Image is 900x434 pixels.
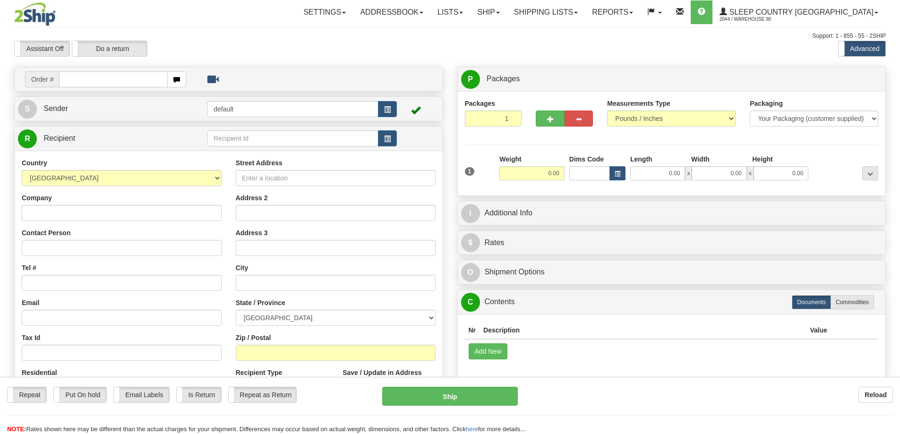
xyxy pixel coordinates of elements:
label: Put On hold [54,387,106,402]
label: Tax Id [22,333,40,342]
span: 2044 / Warehouse 90 [720,15,790,24]
a: Addressbook [353,0,430,24]
label: Length [630,154,652,164]
iframe: chat widget [878,169,899,265]
a: Lists [430,0,470,24]
a: Reports [585,0,640,24]
span: P [461,70,480,89]
span: S [18,100,37,119]
label: Assistant Off [15,41,69,56]
span: $ [461,233,480,252]
th: Value [806,322,831,339]
label: Zip / Postal [236,333,271,342]
a: here [466,425,478,433]
span: NOTE: [7,425,26,433]
label: City [236,263,248,272]
label: Recipient Type [236,368,283,377]
label: Email Labels [114,387,169,402]
span: Sender [43,104,68,112]
label: State / Province [236,298,285,307]
label: Packaging [750,99,783,108]
input: Recipient Id [207,130,378,146]
a: OShipment Options [461,263,883,282]
label: Commodities [831,295,874,309]
div: ... [862,166,878,180]
a: Sleep Country [GEOGRAPHIC_DATA] 2044 / Warehouse 90 [712,0,885,24]
th: Nr [465,322,480,339]
a: IAdditional Info [461,204,883,223]
label: Packages [465,99,496,108]
label: Is Return [177,387,221,402]
label: Contact Person [22,228,70,238]
span: C [461,293,480,312]
label: Advanced [839,41,885,56]
label: Address 2 [236,193,268,203]
a: P Packages [461,69,883,89]
label: Address 3 [236,228,268,238]
div: Support: 1 - 855 - 55 - 2SHIP [14,32,886,40]
label: Width [691,154,710,164]
span: Packages [487,75,520,83]
span: Sleep Country [GEOGRAPHIC_DATA] [727,8,874,16]
button: Reload [858,387,893,403]
label: Weight [499,154,521,164]
th: Description [480,322,806,339]
label: Measurements Type [607,99,670,108]
button: Add New [469,343,508,359]
label: Save / Update in Address Book [343,368,435,387]
input: Enter a location [236,170,436,186]
label: Do a return [72,41,147,56]
label: Residential [22,368,57,377]
span: x [747,166,754,180]
label: Repeat [8,387,46,402]
img: logo2044.jpg [14,2,56,26]
label: Country [22,158,47,168]
a: Ship [470,0,506,24]
span: Recipient [43,134,75,142]
label: Dims Code [569,154,604,164]
a: Shipping lists [507,0,585,24]
label: Height [752,154,773,164]
span: 1 [465,167,475,176]
span: R [18,129,37,148]
label: Tel # [22,263,36,272]
span: x [685,166,692,180]
a: CContents [461,292,883,312]
label: Street Address [236,158,283,168]
span: I [461,204,480,223]
label: Documents [792,295,831,309]
a: $Rates [461,233,883,253]
button: Ship [382,387,518,406]
a: S Sender [18,99,207,119]
b: Reload [865,391,887,399]
a: Settings [296,0,353,24]
a: R Recipient [18,129,187,148]
input: Sender Id [207,101,378,117]
span: O [461,263,480,282]
label: Company [22,193,52,203]
label: Repeat as Return [229,387,296,402]
label: Email [22,298,39,307]
span: Order # [25,71,59,87]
